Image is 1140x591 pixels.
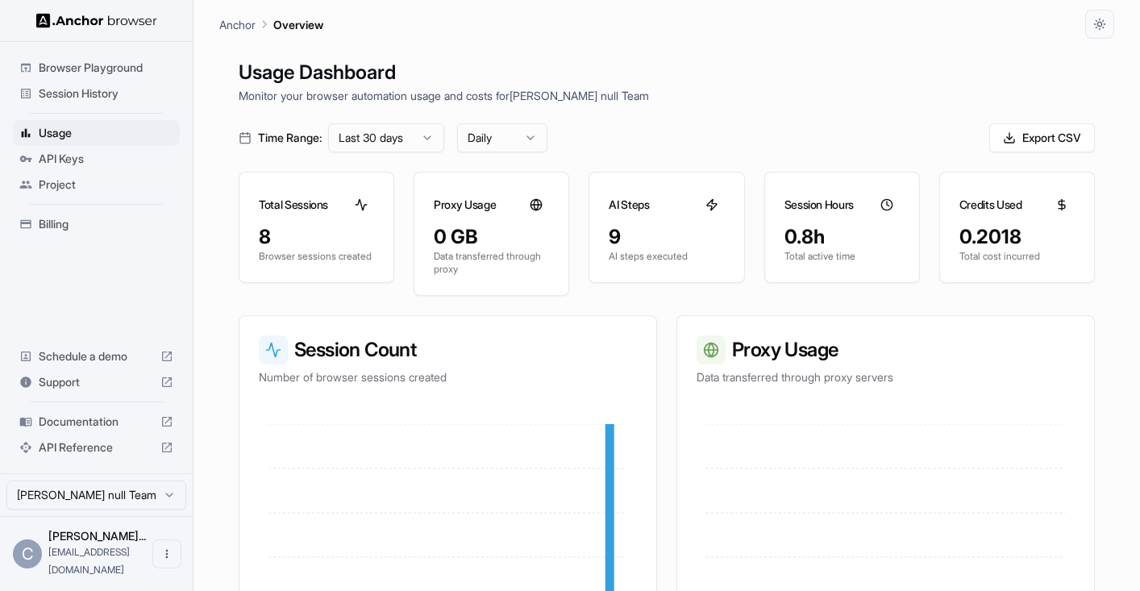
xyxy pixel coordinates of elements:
div: Usage [13,120,180,146]
div: Support [13,369,180,395]
h3: Total Sessions [259,197,328,213]
p: Overview [273,16,323,33]
p: Data transferred through proxy [434,250,549,276]
div: C [13,539,42,568]
p: Anchor [219,16,256,33]
div: 0.8h [784,224,900,250]
div: 0.2018 [959,224,1075,250]
p: Data transferred through proxy servers [697,369,1075,385]
p: Monitor your browser automation usage and costs for [PERSON_NAME] null Team [239,87,1095,104]
p: AI steps executed [609,250,724,263]
h1: Usage Dashboard [239,58,1095,87]
p: Number of browser sessions created [259,369,637,385]
h3: Session Count [259,335,637,364]
span: Time Range: [258,130,322,146]
div: Billing [13,211,180,237]
h3: Proxy Usage [697,335,1075,364]
h3: Credits Used [959,197,1022,213]
span: Project [39,177,173,193]
div: 9 [609,224,724,250]
p: Total active time [784,250,900,263]
button: Open menu [152,539,181,568]
span: Documentation [39,414,154,430]
div: Project [13,172,180,198]
nav: breadcrumb [219,15,323,33]
div: Session History [13,81,180,106]
span: Session History [39,85,173,102]
div: 8 [259,224,374,250]
div: 0 GB [434,224,549,250]
span: API Reference [39,439,154,456]
h3: Session Hours [784,197,854,213]
div: Browser Playground [13,55,180,81]
span: Billing [39,216,173,232]
span: Usage [39,125,173,141]
span: Support [39,374,154,390]
p: Total cost incurred [959,250,1075,263]
div: API Keys [13,146,180,172]
div: Schedule a demo [13,343,180,369]
span: ctwj88@gmail.com [48,546,130,576]
img: Anchor Logo [36,13,157,28]
div: API Reference [13,435,180,460]
div: Documentation [13,409,180,435]
span: Charlie Jones null [48,529,146,543]
h3: Proxy Usage [434,197,496,213]
span: Browser Playground [39,60,173,76]
span: API Keys [39,151,173,167]
h3: AI Steps [609,197,649,213]
span: Schedule a demo [39,348,154,364]
button: Export CSV [989,123,1095,152]
p: Browser sessions created [259,250,374,263]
